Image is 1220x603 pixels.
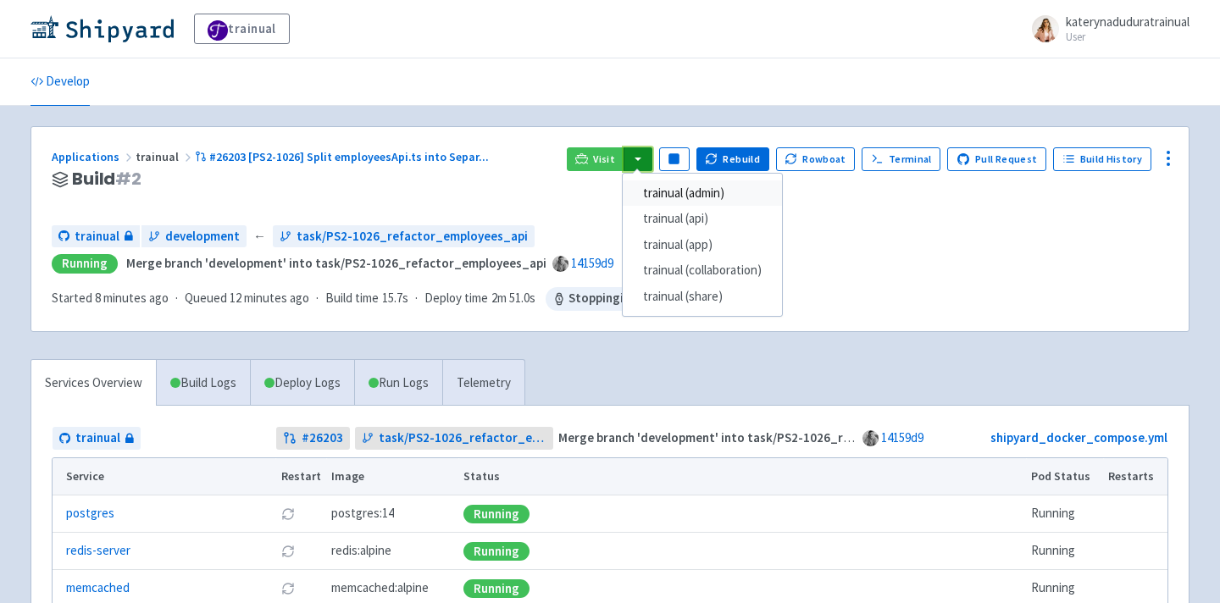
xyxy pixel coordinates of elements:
[157,360,250,407] a: Build Logs
[281,545,295,558] button: Restart pod
[1022,15,1189,42] a: katerynaduduratrainual User
[1026,458,1103,495] th: Pod Status
[253,227,266,246] span: ←
[194,14,290,44] a: trainual
[331,541,391,561] span: redis:alpine
[302,429,343,448] strong: # 26203
[623,180,782,207] a: trainual (admin)
[1066,31,1189,42] small: User
[442,360,524,407] a: Telemetry
[30,58,90,106] a: Develop
[66,578,130,598] a: memcached
[325,289,379,308] span: Build time
[276,427,350,450] a: #26203
[354,360,442,407] a: Run Logs
[75,429,120,448] span: trainual
[881,429,923,445] a: 14159d9
[66,504,114,523] a: postgres
[1026,533,1103,570] td: Running
[72,169,141,189] span: Build
[463,505,530,523] div: Running
[52,225,140,248] a: trainual
[297,227,528,246] span: task/PS2-1026_refactor_employees_api
[75,227,119,246] span: trainual
[659,147,690,171] button: Pause
[275,458,326,495] th: Restart
[947,147,1046,171] a: Pull Request
[546,287,706,311] span: Stopping in 2 hr 51 min
[141,225,247,248] a: development
[195,149,491,164] a: #26203 [PS2-1026] Split employeesApi.ts into Separ...
[326,458,458,495] th: Image
[52,290,169,306] span: Started
[331,504,394,523] span: postgres:14
[281,507,295,521] button: Restart pod
[776,147,856,171] button: Rowboat
[165,227,240,246] span: development
[463,542,530,561] div: Running
[331,578,429,598] span: memcached:alpine
[382,289,408,308] span: 15.7s
[209,149,489,164] span: #26203 [PS2-1026] Split employeesApi.ts into Separ ...
[623,257,782,284] a: trainual (collaboration)
[126,255,546,271] strong: Merge branch 'development' into task/PS2-1026_refactor_employees_api
[1026,495,1103,533] td: Running
[990,429,1167,445] a: shipyard_docker_compose.yml
[567,147,624,171] a: Visit
[52,254,118,274] div: Running
[355,427,554,450] a: task/PS2-1026_refactor_employees_api
[66,541,130,561] a: redis-server
[491,289,535,308] span: 2m 51.0s
[1066,14,1189,30] span: katerynaduduratrainual
[281,582,295,595] button: Restart pod
[696,147,769,171] button: Rebuild
[1103,458,1167,495] th: Restarts
[250,360,354,407] a: Deploy Logs
[185,290,309,306] span: Queued
[458,458,1026,495] th: Status
[31,360,156,407] a: Services Overview
[623,206,782,232] a: trainual (api)
[571,255,613,271] a: 14159d9
[593,152,615,166] span: Visit
[273,225,535,248] a: task/PS2-1026_refactor_employees_api
[1053,147,1151,171] a: Build History
[115,167,141,191] span: # 2
[379,429,547,448] span: task/PS2-1026_refactor_employees_api
[53,427,141,450] a: trainual
[53,458,275,495] th: Service
[52,149,136,164] a: Applications
[862,147,940,171] a: Terminal
[623,284,782,310] a: trainual (share)
[623,232,782,258] a: trainual (app)
[136,149,195,164] span: trainual
[558,429,979,445] strong: Merge branch 'development' into task/PS2-1026_refactor_employees_api
[52,287,706,311] div: · · ·
[30,15,174,42] img: Shipyard logo
[463,579,530,598] div: Running
[230,290,309,306] time: 12 minutes ago
[424,289,488,308] span: Deploy time
[95,290,169,306] time: 8 minutes ago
